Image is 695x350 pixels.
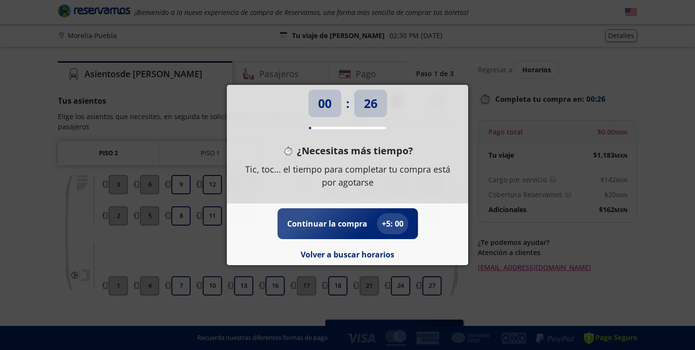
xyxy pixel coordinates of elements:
[287,213,408,234] button: Continuar la compra+5: 00
[364,94,377,113] p: 26
[382,218,403,229] p: + 5 : 00
[318,94,332,113] p: 00
[297,144,413,158] p: ¿Necesitas más tiempo?
[287,218,367,229] p: Continuar la compra
[241,163,454,189] p: Tic, toc… el tiempo para completar tu compra está por agotarse
[301,249,394,260] button: Volver a buscar horarios
[346,94,349,113] p: :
